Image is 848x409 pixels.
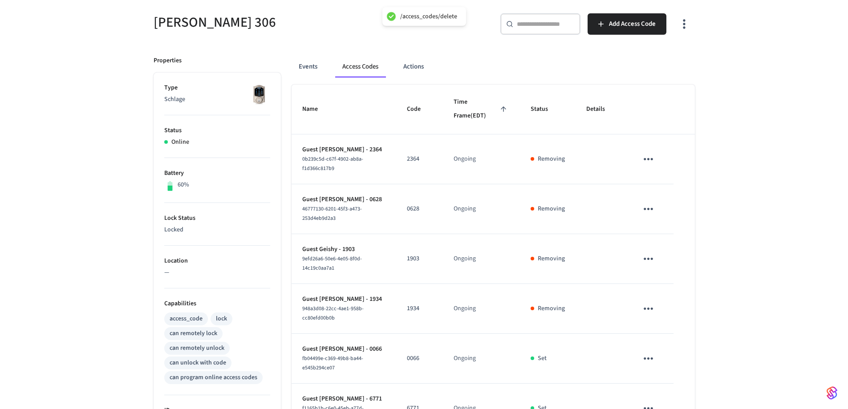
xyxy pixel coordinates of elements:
[443,184,520,234] td: Ongoing
[407,254,432,263] p: 1903
[216,314,227,324] div: lock
[170,358,226,368] div: can unlock with code
[154,56,182,65] p: Properties
[248,83,270,105] img: Schlage Sense Smart Deadbolt with Camelot Trim, Front
[292,56,325,77] button: Events
[164,225,270,235] p: Locked
[170,344,224,353] div: can remotely unlock
[396,56,431,77] button: Actions
[302,355,363,372] span: fb04499e-c369-49b8-ba44-e545b294ce07
[302,344,385,354] p: Guest [PERSON_NAME] - 0066
[302,145,385,154] p: Guest [PERSON_NAME] - 2364
[154,13,419,32] h5: [PERSON_NAME] 306
[407,204,432,214] p: 0628
[164,169,270,178] p: Battery
[335,56,385,77] button: Access Codes
[443,234,520,284] td: Ongoing
[302,205,362,222] span: 46777130-6201-45f3-a473-253d4eb9d2a3
[586,102,617,116] span: Details
[443,134,520,184] td: Ongoing
[164,83,270,93] p: Type
[164,256,270,266] p: Location
[407,304,432,313] p: 1934
[302,102,329,116] span: Name
[170,314,203,324] div: access_code
[454,95,509,123] span: Time Frame(EDT)
[164,214,270,223] p: Lock Status
[538,304,565,313] p: Removing
[164,95,270,104] p: Schlage
[538,154,565,164] p: Removing
[443,284,520,334] td: Ongoing
[538,254,565,263] p: Removing
[302,295,385,304] p: Guest [PERSON_NAME] - 1934
[302,155,363,172] span: 0b239c5d-c67f-4902-ab8a-f1d366c817b9
[538,204,565,214] p: Removing
[178,180,189,190] p: 60%
[171,138,189,147] p: Online
[302,305,364,322] span: 948a3d08-22cc-4ae1-958b-cc80efd00b0b
[164,268,270,277] p: —
[302,394,385,404] p: Guest [PERSON_NAME] - 6771
[170,329,217,338] div: can remotely lock
[588,13,666,35] button: Add Access Code
[400,12,457,20] div: /access_codes/delete
[302,195,385,204] p: Guest [PERSON_NAME] - 0628
[827,386,837,400] img: SeamLogoGradient.69752ec5.svg
[538,354,547,363] p: Set
[164,299,270,308] p: Capabilities
[407,102,432,116] span: Code
[531,102,560,116] span: Status
[609,18,656,30] span: Add Access Code
[443,334,520,384] td: Ongoing
[302,255,362,272] span: 9efd26a6-50e6-4e05-8f0d-14c19c0aa7a1
[407,154,432,164] p: 2364
[292,56,695,77] div: ant example
[407,354,432,363] p: 0066
[170,373,257,382] div: can program online access codes
[302,245,385,254] p: Guest Geishy - 1903
[164,126,270,135] p: Status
